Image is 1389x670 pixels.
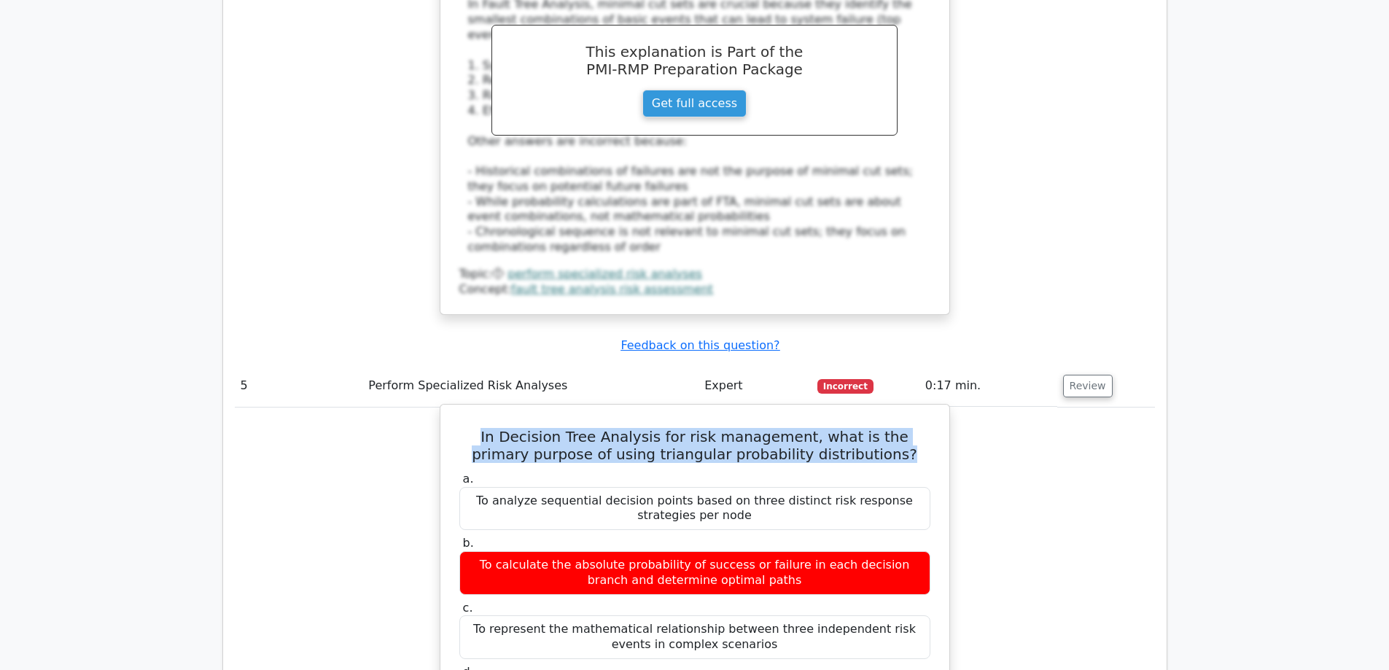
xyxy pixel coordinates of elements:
[458,428,932,463] h5: In Decision Tree Analysis for risk management, what is the primary purpose of using triangular pr...
[459,551,930,595] div: To calculate the absolute probability of success or failure in each decision branch and determine...
[459,487,930,531] div: To analyze sequential decision points based on three distinct risk response strategies per node
[463,472,474,486] span: a.
[620,338,779,352] a: Feedback on this question?
[459,282,930,297] div: Concept:
[699,365,812,407] td: Expert
[507,267,702,281] a: perform specialized risk analyses
[459,267,930,282] div: Topic:
[463,601,473,615] span: c.
[459,615,930,659] div: To represent the mathematical relationship between three independent risk events in complex scena...
[235,365,363,407] td: 5
[642,90,747,117] a: Get full access
[919,365,1057,407] td: 0:17 min.
[1063,375,1113,397] button: Review
[511,282,713,296] a: fault tree analysis risk assessment
[463,536,474,550] span: b.
[362,365,699,407] td: Perform Specialized Risk Analyses
[817,379,874,394] span: Incorrect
